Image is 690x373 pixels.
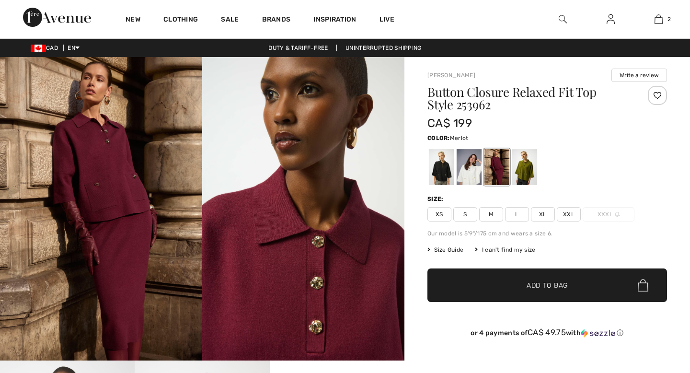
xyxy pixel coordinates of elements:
[655,13,663,25] img: My Bag
[667,15,671,23] span: 2
[581,329,615,338] img: Sezzle
[611,69,667,82] button: Write a review
[453,207,477,221] span: S
[429,149,454,185] div: Black
[202,57,404,361] img: Button Closure Relaxed Fit Top Style 253962. 2
[607,13,615,25] img: My Info
[638,279,648,291] img: Bag.svg
[450,135,469,141] span: Merlot
[484,149,509,185] div: Merlot
[528,327,566,337] span: CA$ 49.75
[163,15,198,25] a: Clothing
[559,13,567,25] img: search the website
[527,280,568,291] span: Add to Bag
[126,15,140,25] a: New
[31,45,62,51] span: CAD
[427,328,667,341] div: or 4 payments ofCA$ 49.75withSezzle Click to learn more about Sezzle
[68,45,80,51] span: EN
[427,72,475,79] a: [PERSON_NAME]
[221,15,239,25] a: Sale
[505,207,529,221] span: L
[427,195,446,203] div: Size:
[31,45,46,52] img: Canadian Dollar
[583,207,634,221] span: XXXL
[457,149,482,185] div: Winter White
[615,212,620,217] img: ring-m.svg
[262,15,291,25] a: Brands
[475,245,535,254] div: I can't find my size
[313,15,356,25] span: Inspiration
[479,207,503,221] span: M
[427,229,667,238] div: Our model is 5'9"/175 cm and wears a size 6.
[427,328,667,338] div: or 4 payments of with
[427,135,450,141] span: Color:
[23,8,91,27] img: 1ère Avenue
[531,207,555,221] span: XL
[599,13,622,25] a: Sign In
[427,86,627,111] h1: Button Closure Relaxed Fit Top Style 253962
[427,268,667,302] button: Add to Bag
[427,117,472,130] span: CA$ 199
[427,207,451,221] span: XS
[427,245,463,254] span: Size Guide
[557,207,581,221] span: XXL
[512,149,537,185] div: Artichoke
[635,13,682,25] a: 2
[379,14,394,24] a: Live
